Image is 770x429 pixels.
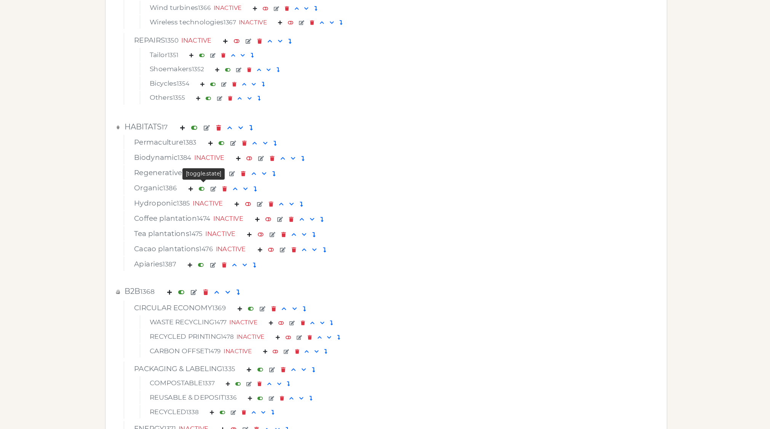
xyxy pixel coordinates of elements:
span: INACTIVE [229,319,257,326]
small: 1350 [165,37,179,44]
small: 1335 [222,365,235,373]
span: WASTE RECYCLING [150,318,227,326]
span: CARBON OFFSET [150,347,221,355]
small: 1385 [177,199,190,207]
small: 1351 [168,51,178,59]
span: INACTIVE [194,154,224,161]
small: 1384 [177,154,192,161]
span: Others [150,94,185,102]
span: RECYCLED PRINTING [150,332,234,340]
span: COMPOSTABLE [150,379,215,387]
small: 1387 [163,260,176,268]
small: 1386 [163,184,177,192]
span: INACTIVE [193,199,223,207]
span: B2B [125,287,155,296]
span: HABITATS [125,122,168,131]
small: 1355 [173,94,185,101]
span: Coffee plantation [134,214,210,223]
span: Organic [134,183,177,192]
small: 1367 [224,19,236,26]
span: Apiaries [134,260,176,268]
span: REPAIRS [134,36,179,45]
small: 1368 [140,287,155,295]
span: INACTIVE [205,230,235,238]
span: INACTIVE [224,348,252,355]
span: REUSABLE & DEPOSIT [150,393,237,401]
span: Bicycles [150,79,189,87]
span: Shoemakers [150,65,204,73]
span: CIRCULAR ECONOMY [134,303,226,312]
small: 1366 [198,4,211,11]
img: 6103daff39686323ffbc8a36 [115,124,121,131]
span: Biodynamic [134,153,191,162]
small: 1475 [189,230,203,238]
small: 1352 [192,65,204,73]
small: 1383 [183,139,196,146]
small: 1369 [212,304,226,312]
small: 1477 [214,319,227,326]
small: 17 [161,123,168,131]
small: 1336 [224,394,237,401]
span: Tea plantations [134,229,203,238]
span: Wireless technologies [150,18,236,26]
small: 1338 [186,408,199,416]
span: Permaculture [134,138,196,147]
span: Wind turbines [150,3,211,11]
span: INACTIVE [214,4,242,11]
span: INACTIVE [181,37,211,44]
span: INACTIVE [239,19,267,26]
small: 1354 [177,80,190,87]
small: 1474 [197,215,211,222]
span: Cacao plantations [134,244,213,253]
span: INACTIVE [216,245,246,253]
span: INACTIVE [236,333,265,340]
span: Tailor [150,51,178,59]
span: RECYCLED [150,408,199,416]
small: 1478 [221,333,234,340]
small: 1479 [208,348,221,355]
span: Regenerative [134,168,195,177]
span: PACKAGING & LABELING [134,364,235,373]
small: 1476 [199,245,213,253]
img: 650aeb4b021fbf4c49308587 [115,289,121,295]
span: INACTIVE [213,215,243,222]
span: Hydroponic [134,199,190,207]
small: 1473 [182,169,195,177]
small: 1337 [203,380,215,387]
